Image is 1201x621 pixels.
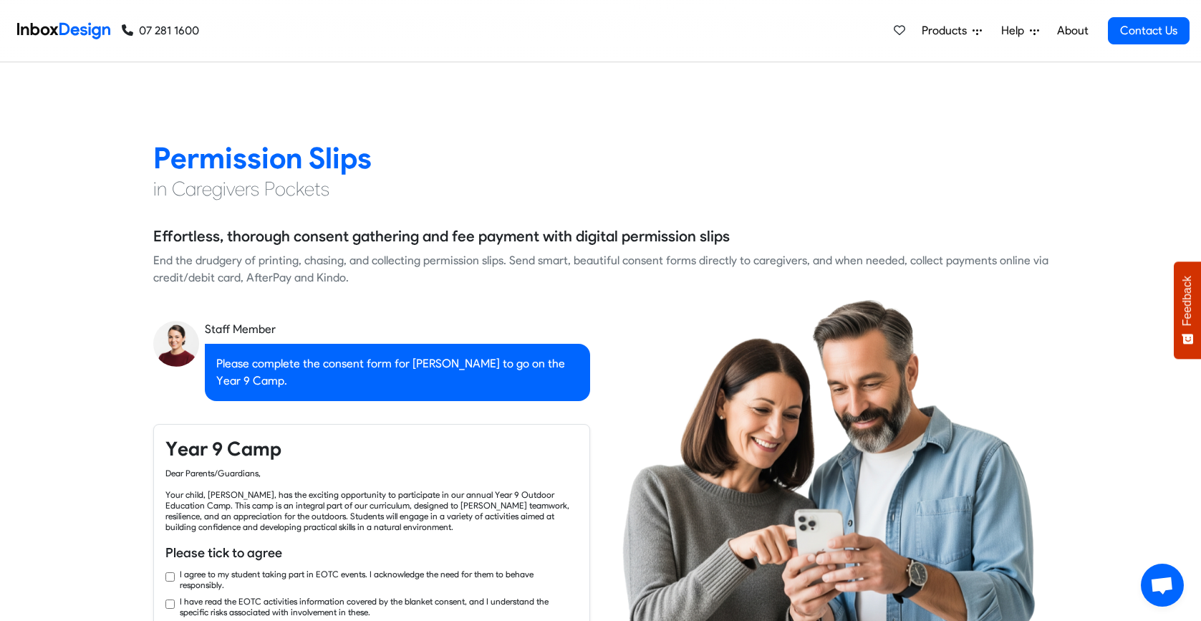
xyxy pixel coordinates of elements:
label: I agree to my student taking part in EOTC events. I acknowledge the need for them to behave respo... [180,569,578,590]
h6: Please tick to agree [165,544,578,562]
h2: Permission Slips [153,140,1048,176]
a: About [1053,16,1092,45]
h4: Year 9 Camp [165,436,578,462]
div: Please complete the consent form for [PERSON_NAME] to go on the Year 9 Camp. [205,344,590,401]
div: Open chat [1141,564,1184,607]
a: 07 281 1600 [122,22,199,39]
img: staff_avatar.png [153,321,199,367]
div: Dear Parents/Guardians, Your child, [PERSON_NAME], has the exciting opportunity to participate in... [165,468,578,532]
a: Products [916,16,988,45]
button: Feedback - Show survey [1174,261,1201,359]
span: Help [1001,22,1030,39]
div: Staff Member [205,321,590,338]
a: Contact Us [1108,17,1190,44]
label: I have read the EOTC activities information covered by the blanket consent, and I understand the ... [180,596,578,617]
h5: Effortless, thorough consent gathering and fee payment with digital permission slips [153,226,730,247]
div: End the drudgery of printing, chasing, and collecting permission slips. Send smart, beautiful con... [153,252,1048,287]
span: Products [922,22,973,39]
a: Help [995,16,1045,45]
h4: in Caregivers Pockets [153,176,1048,202]
span: Feedback [1181,276,1194,326]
